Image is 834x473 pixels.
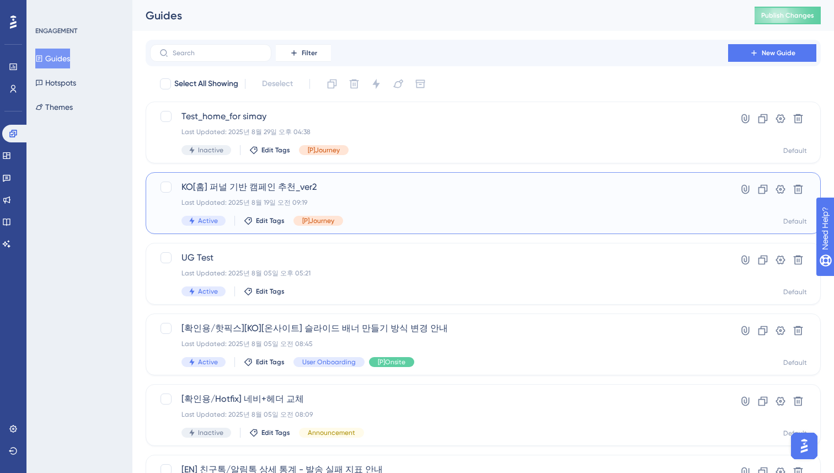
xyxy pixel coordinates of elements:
[26,3,69,16] span: Need Help?
[302,49,317,57] span: Filter
[198,287,218,296] span: Active
[308,428,355,437] span: Announcement
[308,146,340,155] span: [P]Journey
[783,288,807,296] div: Default
[75,167,106,178] div: • [DATE]
[761,11,814,20] span: Publish Changes
[252,74,303,94] button: Deselect
[783,429,807,438] div: Default
[12,146,209,187] div: Profile image for SimayRate your conversationSimay•[DATE]
[35,26,77,35] div: ENGAGEMENT
[261,428,290,437] span: Edit Tags
[198,216,218,225] span: Active
[244,358,285,366] button: Edit Tags
[23,139,198,151] div: Recent message
[181,392,697,406] span: [확인용/Hotfix] 네비+헤더 교체
[276,44,331,62] button: Filter
[244,216,285,225] button: Edit Tags
[244,287,285,296] button: Edit Tags
[181,251,697,264] span: UG Test
[378,358,405,366] span: [P]Onsite
[181,322,697,335] span: [확인용/핫픽스][KO][온사이트] 슬라이드 배너 만들기 방식 변경 안내
[198,146,223,155] span: Inactive
[49,167,73,178] div: Simay
[173,49,262,57] input: Search
[755,7,821,24] button: Publish Changes
[181,339,697,348] div: Last Updated: 2025년 8월 05일 오전 08:45
[788,429,821,463] iframe: UserGuiding AI Assistant Launcher
[150,18,172,40] img: Profile image for Diênifer
[256,358,285,366] span: Edit Tags
[181,198,697,207] div: Last Updated: 2025년 8월 19일 오전 09:19
[129,18,151,40] img: Profile image for Simay
[146,8,727,23] div: Guides
[256,287,285,296] span: Edit Tags
[147,372,185,380] span: Messages
[108,18,130,40] img: Profile image for Kemal
[728,44,816,62] button: New Guide
[42,372,67,380] span: Home
[762,49,795,57] span: New Guide
[783,146,807,155] div: Default
[181,127,697,136] div: Last Updated: 2025년 8월 29일 오후 04:38
[35,97,73,117] button: Themes
[198,428,223,437] span: Inactive
[198,358,218,366] span: Active
[181,410,697,419] div: Last Updated: 2025년 8월 05일 오전 08:09
[262,77,293,91] span: Deselect
[23,203,184,214] div: Send us a message
[302,216,334,225] span: [P]Journey
[181,110,697,123] span: Test_home_for simay
[181,180,697,194] span: KO[홈] 퍼널 기반 캠페인 추천_ver2
[11,193,210,224] div: Send us a message
[35,49,70,68] button: Guides
[23,156,45,178] img: Profile image for Simay
[181,269,697,278] div: Last Updated: 2025년 8월 05일 오후 05:21
[256,216,285,225] span: Edit Tags
[783,217,807,226] div: Default
[22,97,199,116] p: How can we help?
[174,77,238,91] span: Select All Showing
[110,344,221,389] button: Messages
[49,156,139,165] span: Rate your conversation
[35,73,76,93] button: Hotspots
[190,18,210,38] div: Close
[22,23,86,36] img: logo
[249,146,290,155] button: Edit Tags
[249,428,290,437] button: Edit Tags
[22,78,199,97] p: Hi 데이터라이즈! 👋 🌊
[11,130,210,188] div: Recent messageProfile image for SimayRate your conversationSimay•[DATE]
[302,358,356,366] span: User Onboarding
[261,146,290,155] span: Edit Tags
[783,358,807,367] div: Default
